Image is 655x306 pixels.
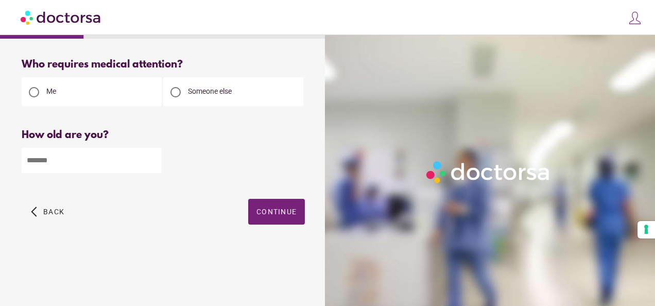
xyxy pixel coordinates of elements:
[423,158,554,187] img: Logo-Doctorsa-trans-White-partial-flat.png
[46,87,56,95] span: Me
[22,129,305,141] div: How old are you?
[43,208,64,216] span: Back
[256,208,297,216] span: Continue
[188,87,232,95] span: Someone else
[628,11,642,25] img: icons8-customer-100.png
[248,199,305,225] button: Continue
[637,221,655,239] button: Your consent preferences for tracking technologies
[21,6,102,29] img: Doctorsa.com
[27,199,68,225] button: arrow_back_ios Back
[22,59,305,71] div: Who requires medical attention?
